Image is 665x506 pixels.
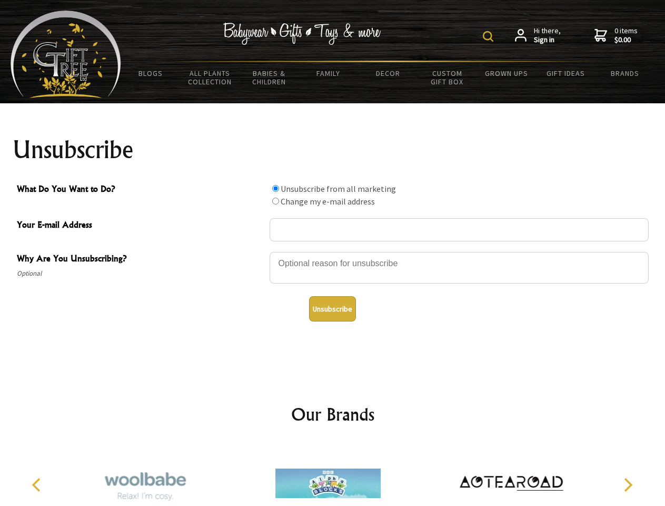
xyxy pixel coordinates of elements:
[534,35,561,45] strong: Sign in
[240,62,299,93] a: Babies & Children
[534,26,561,45] span: Hi there,
[418,62,477,93] a: Custom Gift Box
[17,182,264,198] span: What Do You Want to Do?
[17,218,264,233] span: Your E-mail Address
[270,252,649,284] textarea: Why Are You Unsubscribing?
[299,62,359,84] a: Family
[616,473,639,497] button: Next
[614,35,638,45] strong: $0.00
[281,196,375,207] label: Change my e-mail address
[223,23,381,45] img: Babywear - Gifts - Toys & more
[594,26,638,45] a: 0 items$0.00
[26,473,49,497] button: Previous
[11,11,121,98] img: Babyware - Gifts - Toys and more...
[17,252,264,267] span: Why Are You Unsubscribing?
[614,26,638,45] span: 0 items
[13,137,653,162] h1: Unsubscribe
[536,62,595,84] a: Gift Ideas
[272,198,279,205] input: What Do You Want to Do?
[17,267,264,280] span: Optional
[483,31,493,42] img: product search
[272,185,279,192] input: What Do You Want to Do?
[309,296,356,322] button: Unsubscribe
[181,62,240,93] a: All Plants Collection
[281,183,396,194] label: Unsubscribe from all marketing
[121,62,181,84] a: BLOGS
[21,402,644,427] h2: Our Brands
[595,62,655,84] a: Brands
[270,218,649,241] input: Your E-mail Address
[515,26,561,45] a: Hi there,Sign in
[477,62,536,84] a: Grown Ups
[358,62,418,84] a: Decor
